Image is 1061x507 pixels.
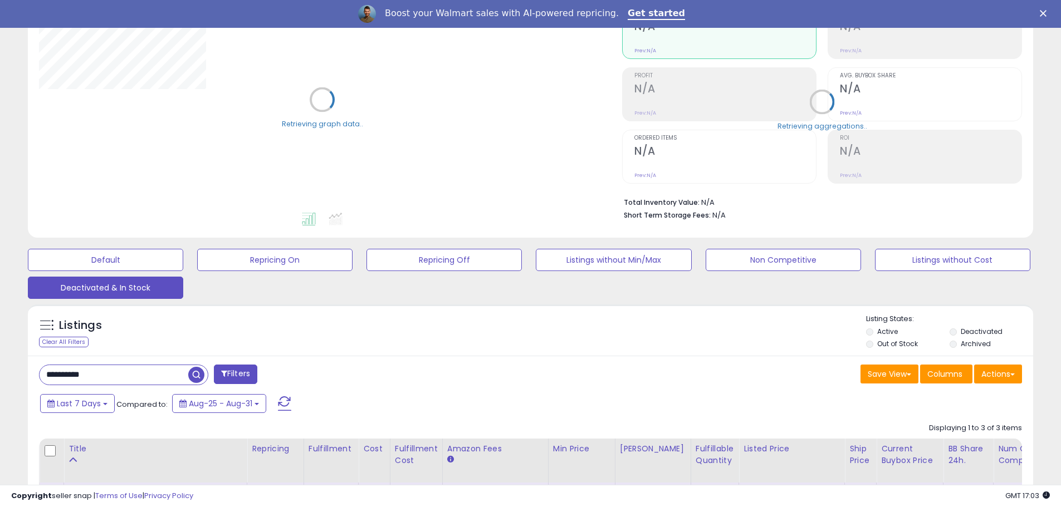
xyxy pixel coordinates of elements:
button: Save View [860,365,918,383]
p: Listing States: [866,314,1033,324]
button: Repricing Off [366,249,522,271]
label: Active [877,327,898,336]
button: Default [28,249,183,271]
a: Get started [628,8,685,20]
button: Filters [214,365,257,384]
small: Amazon Fees. [447,455,454,465]
div: Fulfillment Cost [395,443,438,466]
div: Cost [363,443,385,455]
span: Columns [927,368,962,380]
button: Aug-25 - Aug-31 [172,394,266,413]
div: Ship Price [849,443,872,466]
div: Title [69,443,242,455]
div: seller snap | | [11,491,193,501]
div: Clear All Filters [39,337,89,347]
div: Num of Comp. [998,443,1039,466]
div: Min Price [553,443,610,455]
label: Out of Stock [877,339,918,348]
div: Displaying 1 to 3 of 3 items [929,423,1022,434]
span: Aug-25 - Aug-31 [189,398,252,409]
h5: Listings [59,318,102,333]
button: Non Competitive [706,249,861,271]
button: Repricing On [197,249,353,271]
div: Current Buybox Price [881,443,938,466]
strong: Copyright [11,490,52,501]
div: Amazon Fees [447,443,544,455]
div: BB Share 24h. [948,443,989,466]
button: Deactivated & In Stock [28,277,183,299]
a: Privacy Policy [144,490,193,501]
div: Close [1040,10,1051,17]
div: [PERSON_NAME] [620,443,686,455]
button: Listings without Min/Max [536,249,691,271]
span: 2025-09-8 17:03 GMT [1005,490,1050,501]
button: Listings without Cost [875,249,1030,271]
div: Repricing [252,443,299,455]
button: Last 7 Days [40,394,115,413]
div: Fulfillment [309,443,354,455]
button: Columns [920,365,972,383]
img: Profile image for Adrian [358,5,376,23]
div: Listed Price [744,443,840,455]
span: Last 7 Days [57,398,101,409]
a: Terms of Use [95,490,143,501]
label: Archived [961,339,991,348]
div: Boost your Walmart sales with AI-powered repricing. [385,8,619,19]
label: Deactivated [961,327,1003,336]
div: Retrieving graph data.. [282,119,363,129]
div: Retrieving aggregations.. [778,121,867,131]
span: Compared to: [116,399,168,410]
div: Fulfillable Quantity [696,443,734,466]
button: Actions [974,365,1022,383]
